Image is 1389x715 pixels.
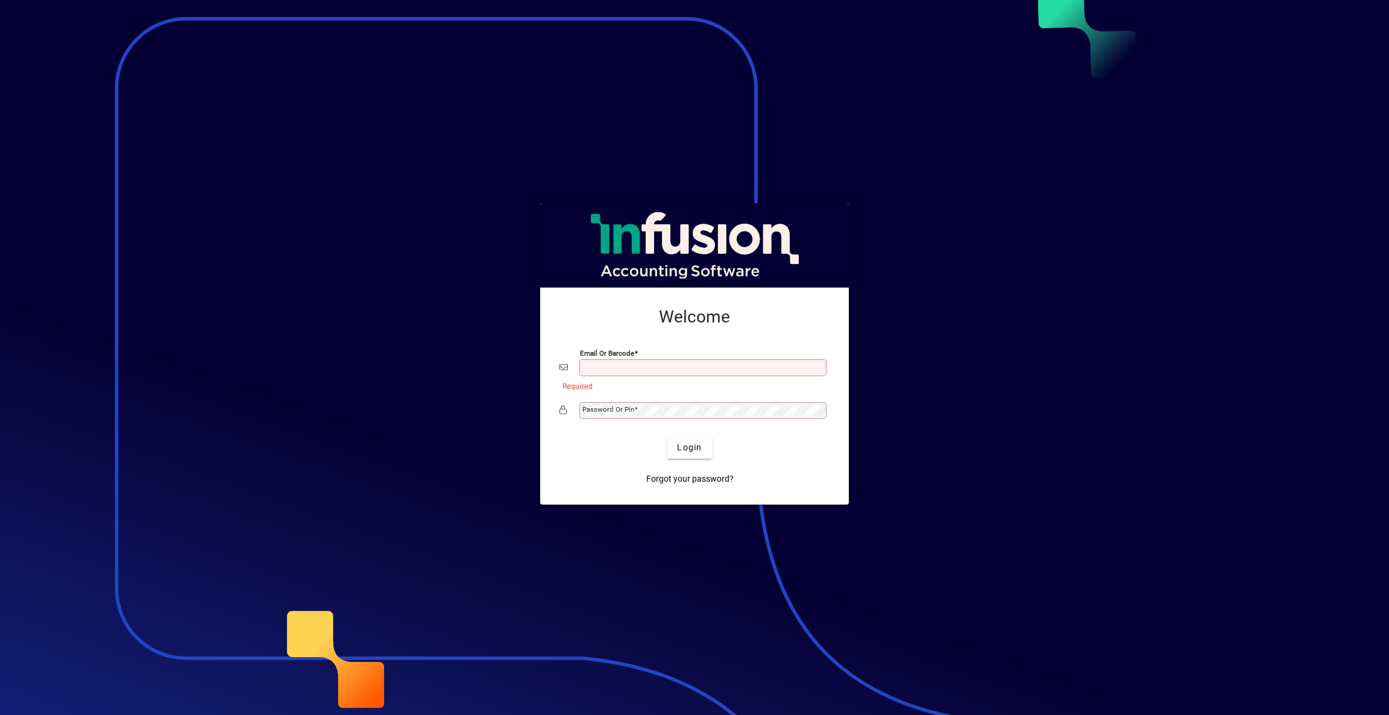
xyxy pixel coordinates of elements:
[582,405,634,414] mat-label: Password or Pin
[646,473,734,485] span: Forgot your password?
[562,379,820,392] mat-error: Required
[580,348,634,357] mat-label: Email or Barcode
[641,468,739,490] a: Forgot your password?
[667,437,711,459] button: Login
[559,307,830,327] h2: Welcome
[677,441,702,454] span: Login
